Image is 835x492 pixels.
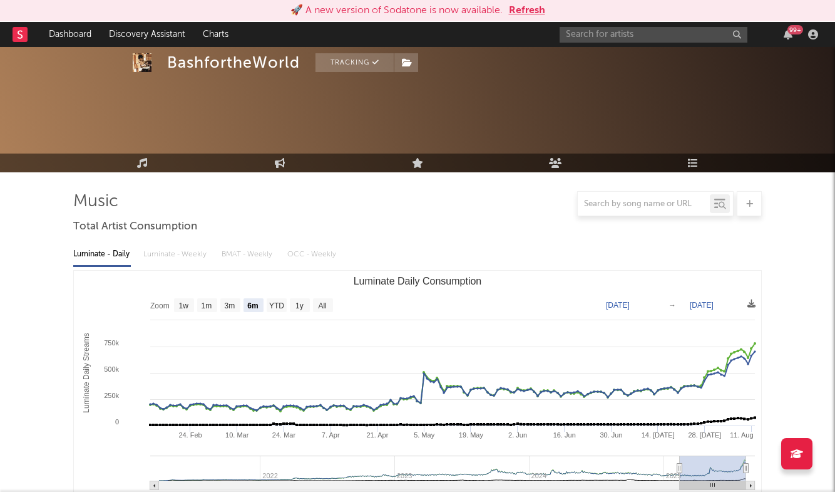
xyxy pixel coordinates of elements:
[104,365,119,373] text: 500k
[104,339,119,347] text: 750k
[269,301,284,310] text: YTD
[730,431,753,439] text: 11. Aug
[272,431,296,439] text: 24. Mar
[115,418,119,426] text: 0
[784,29,792,39] button: 99+
[315,53,394,72] button: Tracking
[167,53,300,72] div: BashfortheWorld
[642,431,675,439] text: 14. [DATE]
[600,431,622,439] text: 30. Jun
[150,301,170,310] text: Zoom
[669,301,676,310] text: →
[290,3,503,18] div: 🚀 A new version of Sodatone is now available.
[194,22,237,47] a: Charts
[295,301,304,310] text: 1y
[202,301,212,310] text: 1m
[787,25,803,34] div: 99 +
[578,199,710,209] input: Search by song name or URL
[225,431,249,439] text: 10. Mar
[82,333,91,412] text: Luminate Daily Streams
[225,301,235,310] text: 3m
[40,22,100,47] a: Dashboard
[414,431,435,439] text: 5. May
[688,431,721,439] text: 28. [DATE]
[322,431,340,439] text: 7. Apr
[247,301,258,310] text: 6m
[560,27,747,43] input: Search for artists
[178,431,202,439] text: 24. Feb
[73,219,197,234] span: Total Artist Consumption
[690,301,714,310] text: [DATE]
[366,431,388,439] text: 21. Apr
[100,22,194,47] a: Discovery Assistant
[73,244,131,265] div: Luminate - Daily
[509,3,545,18] button: Refresh
[179,301,189,310] text: 1w
[459,431,484,439] text: 19. May
[553,431,576,439] text: 16. Jun
[606,301,630,310] text: [DATE]
[354,276,482,286] text: Luminate Daily Consumption
[508,431,527,439] text: 2. Jun
[104,392,119,399] text: 250k
[318,301,326,310] text: All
